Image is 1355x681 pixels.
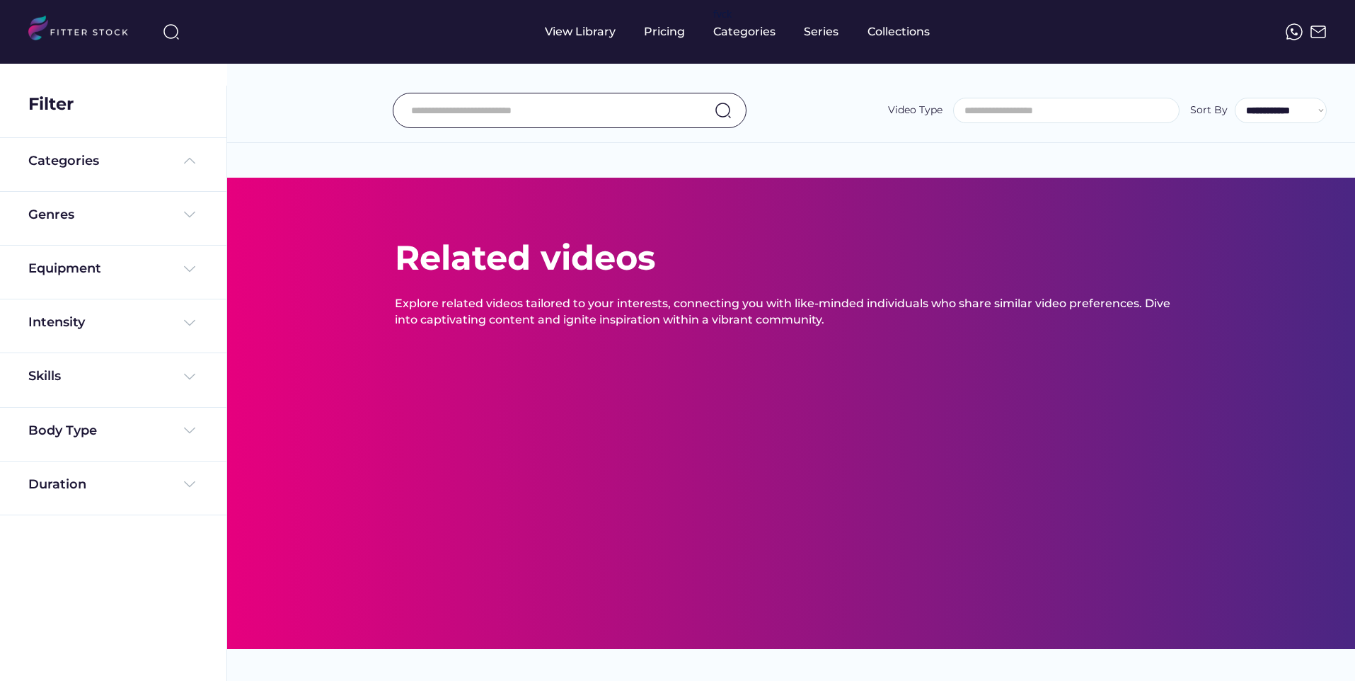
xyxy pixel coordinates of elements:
img: Frame%20%284%29.svg [181,476,198,493]
img: Frame%2051.svg [1310,23,1327,40]
div: Skills [28,367,64,385]
img: Frame%20%284%29.svg [181,368,198,385]
div: Body Type [28,422,97,440]
div: Collections [867,24,930,40]
div: Duration [28,476,86,493]
img: Frame%20%284%29.svg [181,314,198,331]
div: View Library [545,24,616,40]
img: search-normal%203.svg [163,23,180,40]
div: Intensity [28,314,85,331]
div: Equipment [28,260,101,277]
div: Related videos [395,234,655,282]
img: LOGO.svg [28,16,140,45]
div: Series [804,24,839,40]
div: Genres [28,206,74,224]
div: Pricing [644,24,685,40]
img: Frame%20%285%29.svg [181,152,198,169]
div: Video Type [888,103,942,118]
div: fvck [713,7,732,21]
div: Filter [28,92,74,116]
img: meteor-icons_whatsapp%20%281%29.svg [1286,23,1303,40]
img: Frame%20%284%29.svg [181,422,198,439]
div: Explore related videos tailored to your interests, connecting you with like-minded individuals wh... [395,296,1187,328]
div: Sort By [1190,103,1228,118]
img: Frame%20%284%29.svg [181,261,198,277]
div: Categories [713,24,775,40]
img: Frame%20%284%29.svg [181,206,198,223]
div: Categories [28,152,99,170]
img: search-normal.svg [715,102,732,119]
